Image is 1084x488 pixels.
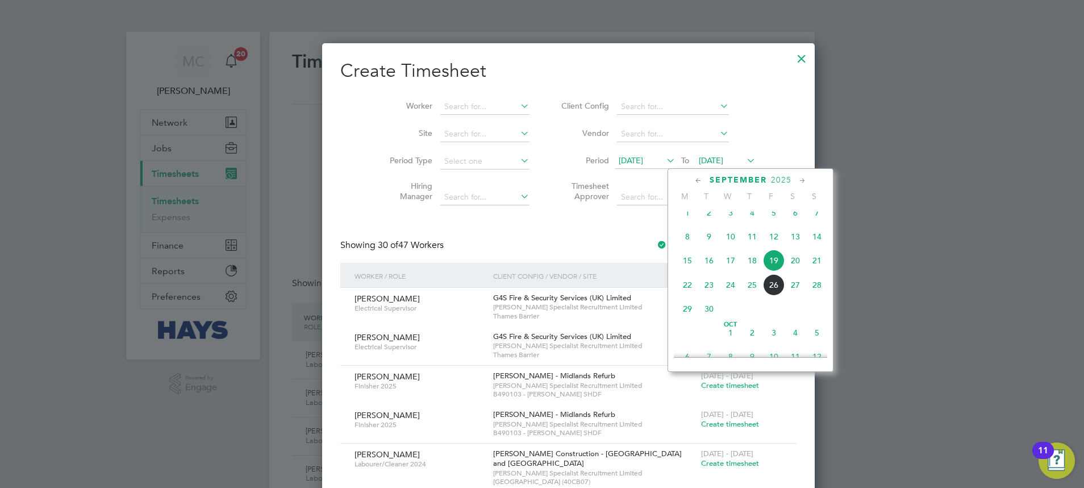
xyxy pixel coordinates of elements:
span: [PERSON_NAME] Specialist Recruitment Limited [493,420,695,429]
span: 7 [698,346,720,367]
span: 4 [785,322,806,344]
span: 1 [720,322,741,344]
span: 27 [785,274,806,296]
span: 7 [806,202,828,224]
label: Client Config [558,101,609,111]
input: Search for... [617,189,729,205]
label: Period Type [381,155,432,166]
span: 11 [741,226,763,247]
span: 6 [785,202,806,224]
span: 25 [741,274,763,296]
span: 30 of [378,239,398,251]
label: Period [558,155,609,166]
input: Select one [440,154,530,169]
span: 22 [677,274,698,296]
span: Electrical Supervisor [355,304,485,313]
span: Create timesheet [701,381,759,390]
label: Worker [381,101,432,111]
span: 6 [677,346,698,367]
span: W [717,191,739,201]
input: Search for... [440,126,530,142]
span: [DATE] [619,155,643,166]
span: Thames Barrier [493,350,695,359]
input: Search for... [440,189,530,205]
span: 10 [720,226,741,247]
span: 19 [763,250,785,271]
span: 10 [763,346,785,367]
span: 8 [720,346,741,367]
div: Worker / Role [352,263,490,289]
span: F [760,191,782,201]
span: [PERSON_NAME] Specialist Recruitment Limited [493,381,695,390]
span: 23 [698,274,720,296]
span: B490103 - [PERSON_NAME] SHDF [493,428,695,437]
span: September [710,175,767,185]
label: Timesheet Approver [558,181,609,201]
div: 11 [1038,450,1048,465]
span: Create timesheet [701,458,759,468]
input: Search for... [617,99,729,115]
span: 9 [741,346,763,367]
span: 12 [763,226,785,247]
div: Showing [340,239,446,251]
span: G4S Fire & Security Services (UK) Limited [493,293,631,303]
span: [PERSON_NAME] Construction - [GEOGRAPHIC_DATA] and [GEOGRAPHIC_DATA] [493,449,682,468]
h2: Create Timesheet [340,59,797,83]
input: Search for... [617,126,729,142]
span: [PERSON_NAME] Specialist Recruitment Limited [493,341,695,350]
span: [PERSON_NAME] [355,332,420,342]
span: 26 [763,274,785,296]
span: [DATE] [699,155,723,166]
span: 1 [677,202,698,224]
span: 14 [806,226,828,247]
span: 2025 [771,175,791,185]
span: [PERSON_NAME] - Midlands Refurb [493,371,615,381]
span: S [782,191,803,201]
span: G4S Fire & Security Services (UK) Limited [493,332,631,341]
div: Client Config / Vendor / Site [490,263,698,289]
span: 3 [720,202,741,224]
button: Open Resource Center, 11 new notifications [1039,442,1075,479]
span: 29 [677,298,698,320]
span: 18 [741,250,763,271]
span: 8 [677,226,698,247]
span: [PERSON_NAME] Specialist Recruitment Limited [493,303,695,312]
span: 3 [763,322,785,344]
span: Labourer/Cleaner 2024 [355,460,485,469]
span: T [739,191,760,201]
span: [DATE] - [DATE] [701,449,753,458]
span: [PERSON_NAME] [355,293,420,304]
span: 15 [677,250,698,271]
span: 9 [698,226,720,247]
span: To [678,153,693,168]
span: [PERSON_NAME] [355,410,420,420]
span: [PERSON_NAME] [355,449,420,460]
span: S [803,191,825,201]
span: T [695,191,717,201]
span: 2 [741,322,763,344]
span: 17 [720,250,741,271]
span: Finisher 2025 [355,382,485,391]
span: Oct [720,322,741,328]
span: [GEOGRAPHIC_DATA] (40CB07) [493,477,695,486]
span: 24 [720,274,741,296]
label: Site [381,128,432,138]
span: Create timesheet [701,419,759,429]
span: M [674,191,695,201]
span: 11 [785,346,806,367]
span: [DATE] - [DATE] [701,410,753,419]
span: 28 [806,274,828,296]
span: Thames Barrier [493,312,695,321]
span: [DATE] - [DATE] [701,371,753,381]
span: B490103 - [PERSON_NAME] SHDF [493,390,695,399]
span: 30 [698,298,720,320]
label: Vendor [558,128,609,138]
span: 16 [698,250,720,271]
span: Finisher 2025 [355,420,485,429]
span: 2 [698,202,720,224]
label: Hide created timesheets [656,239,772,251]
span: [PERSON_NAME] Specialist Recruitment Limited [493,469,695,478]
span: 21 [806,250,828,271]
span: Electrical Supervisor [355,342,485,351]
span: [PERSON_NAME] - Midlands Refurb [493,410,615,419]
